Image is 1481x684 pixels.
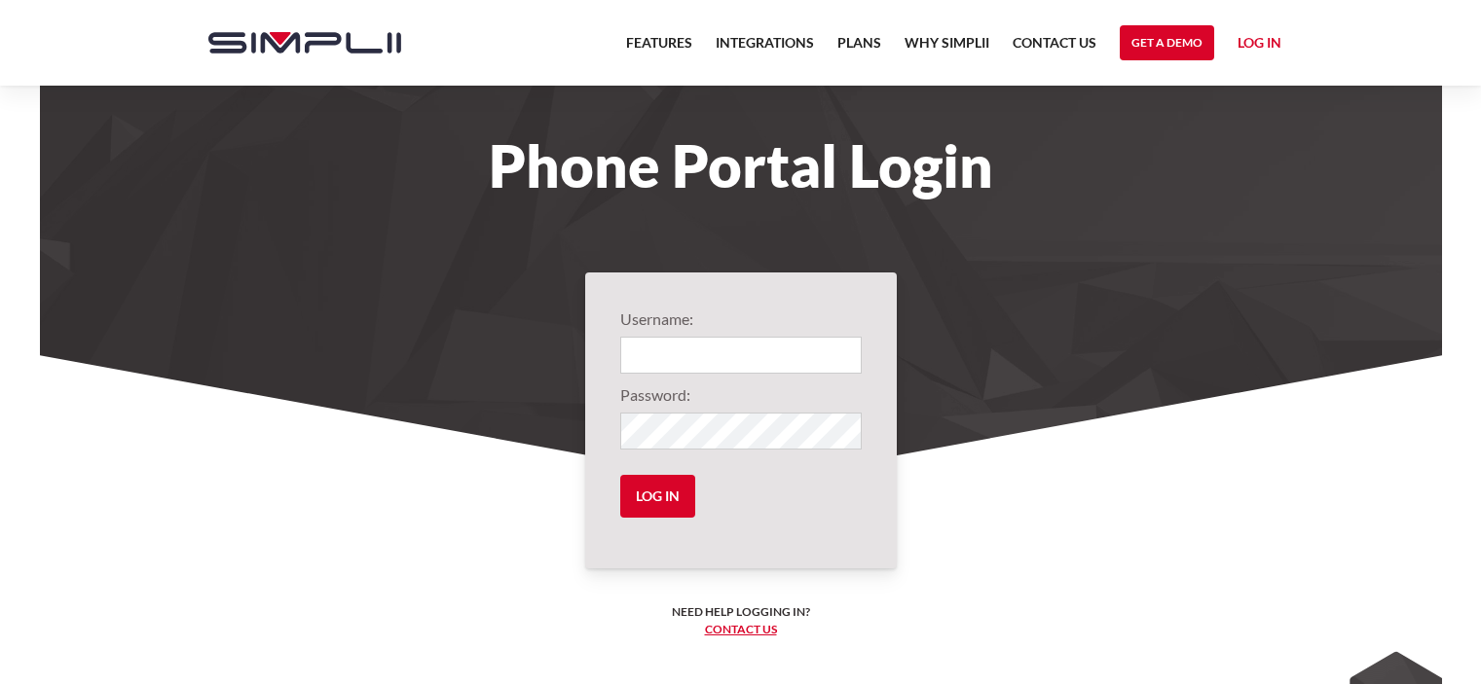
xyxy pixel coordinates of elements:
input: Log in [620,475,695,518]
a: Plans [837,31,881,66]
h1: Phone Portal Login [189,144,1293,187]
label: Username: [620,307,862,331]
a: Integrations [716,31,814,66]
a: Log in [1238,31,1281,60]
img: Simplii [208,32,401,54]
a: Contact US [1013,31,1096,66]
a: Why Simplii [905,31,989,66]
a: Get a Demo [1120,25,1214,60]
form: Login [620,307,862,533]
label: Password: [620,383,862,407]
a: Contact us [705,622,777,636]
a: Features [626,31,692,66]
h6: Need help logging in? ‍ [672,603,810,638]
